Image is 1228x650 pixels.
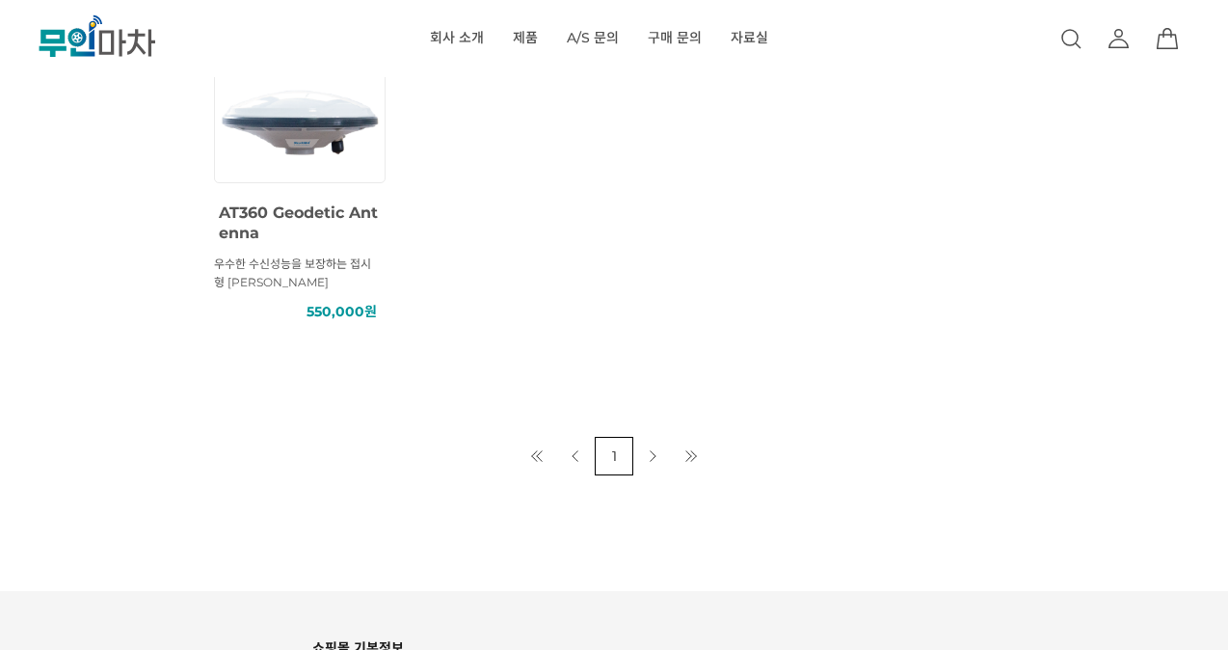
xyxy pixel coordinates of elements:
[219,200,378,243] a: AT360 Geodetic Antenna
[518,437,556,475] a: 첫 페이지
[213,27,387,201] img: AT360 Geodetic Antenna
[672,437,710,475] a: 마지막 페이지
[633,437,672,475] a: 다음 페이지
[595,437,633,475] a: 1
[307,303,377,321] span: 550,000원
[214,257,371,289] span: 우수한 수신성능을 보장하는 접시형 [PERSON_NAME]
[219,203,378,242] span: AT360 Geodetic Antenna
[556,437,595,475] a: 이전 페이지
